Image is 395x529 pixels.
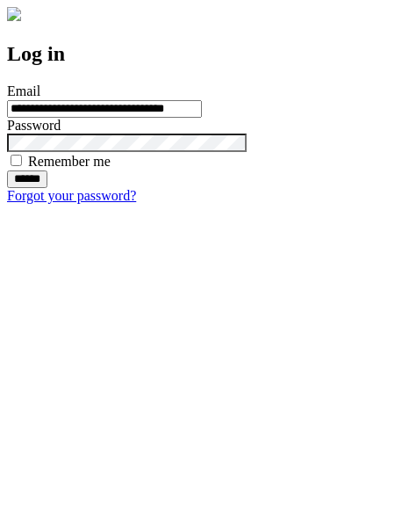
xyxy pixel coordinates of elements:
[7,188,136,203] a: Forgot your password?
[28,154,111,169] label: Remember me
[7,42,388,66] h2: Log in
[7,83,40,98] label: Email
[7,7,21,21] img: logo-4e3dc11c47720685a147b03b5a06dd966a58ff35d612b21f08c02c0306f2b779.png
[7,118,61,133] label: Password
